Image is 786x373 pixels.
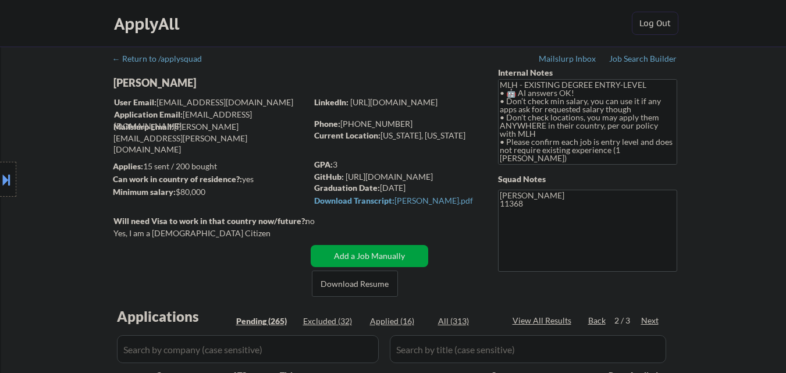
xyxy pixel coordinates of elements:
[113,121,307,155] div: [PERSON_NAME][EMAIL_ADDRESS][PERSON_NAME][DOMAIN_NAME]
[588,315,607,326] div: Back
[314,159,481,170] div: 3
[539,54,597,66] a: Mailslurp Inbox
[311,245,428,267] button: Add a Job Manually
[314,197,476,205] div: [PERSON_NAME].pdf
[113,76,353,90] div: [PERSON_NAME]
[113,186,307,198] div: $80,000
[314,196,476,213] a: Download Transcript:[PERSON_NAME].pdf
[236,315,294,327] div: Pending (265)
[112,54,213,66] a: ← Return to /applysquad
[314,130,380,140] strong: Current Location:
[390,335,666,363] input: Search by title (case sensitive)
[609,55,677,63] div: Job Search Builder
[314,118,479,130] div: [PHONE_NUMBER]
[350,97,438,107] a: [URL][DOMAIN_NAME]
[114,14,183,34] div: ApplyAll
[314,182,479,194] div: [DATE]
[539,55,597,63] div: Mailslurp Inbox
[112,55,213,63] div: ← Return to /applysquad
[513,315,575,326] div: View All Results
[113,161,307,172] div: 15 sent / 200 bought
[314,196,394,205] strong: Download Transcript:
[314,119,340,129] strong: Phone:
[314,130,479,141] div: [US_STATE], [US_STATE]
[609,54,677,66] a: Job Search Builder
[314,172,344,182] strong: GitHub:
[114,109,307,132] div: [EMAIL_ADDRESS][DOMAIN_NAME]
[113,216,307,226] strong: Will need Visa to work in that country now/future?:
[117,310,232,324] div: Applications
[312,271,398,297] button: Download Resume
[117,335,379,363] input: Search by company (case sensitive)
[113,228,310,239] div: Yes, I am a [DEMOGRAPHIC_DATA] Citizen
[314,183,380,193] strong: Graduation Date:
[614,315,641,326] div: 2 / 3
[303,315,361,327] div: Excluded (32)
[438,315,496,327] div: All (313)
[314,97,348,107] strong: LinkedIn:
[641,315,660,326] div: Next
[498,67,677,79] div: Internal Notes
[346,172,433,182] a: [URL][DOMAIN_NAME]
[498,173,677,185] div: Squad Notes
[314,159,333,169] strong: GPA:
[305,215,339,227] div: no
[370,315,428,327] div: Applied (16)
[632,12,678,35] button: Log Out
[114,97,307,108] div: [EMAIL_ADDRESS][DOMAIN_NAME]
